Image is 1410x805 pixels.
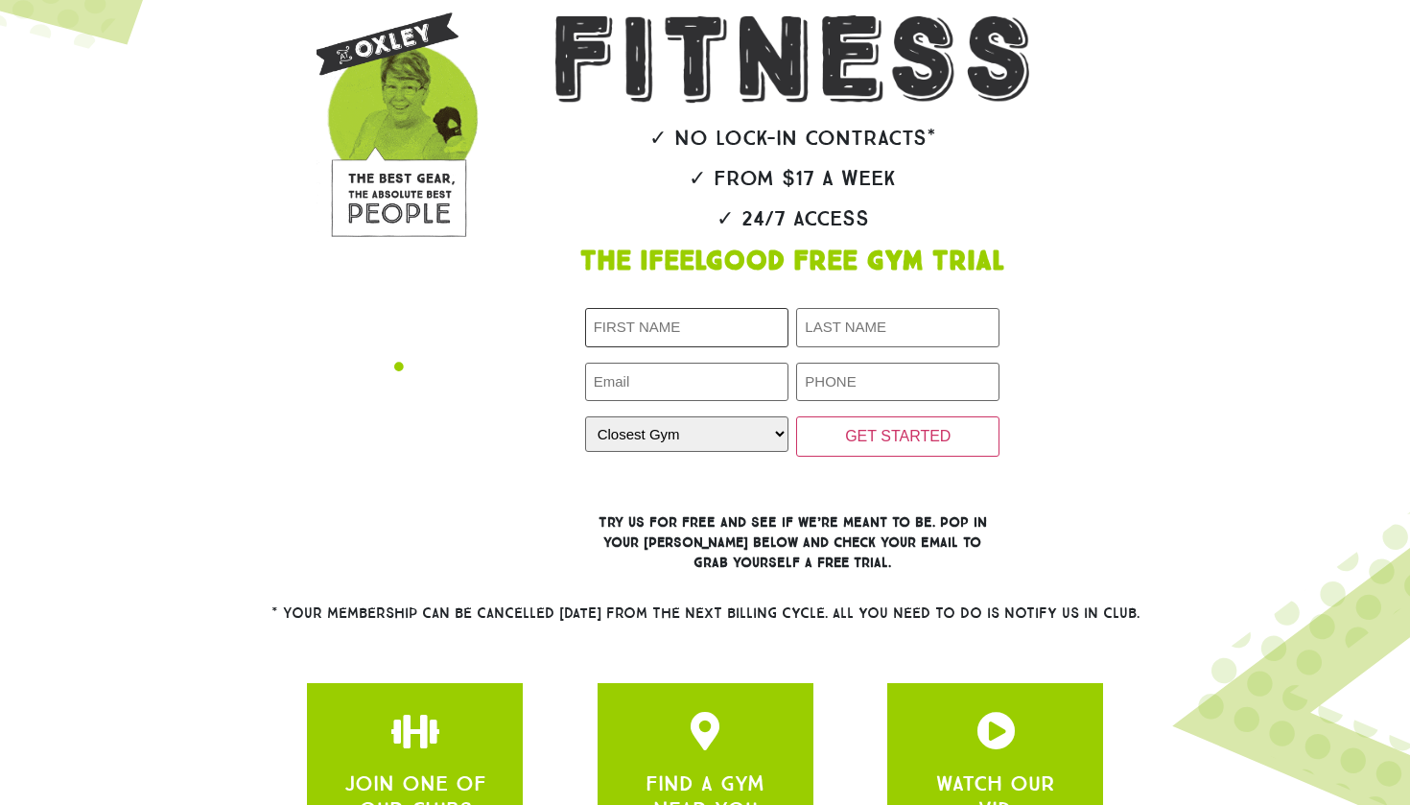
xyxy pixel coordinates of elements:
[796,363,999,402] input: PHONE
[976,712,1015,750] a: apbct__label_id__gravity_form
[496,208,1089,229] h2: ✓ 24/7 Access
[496,128,1089,149] h2: ✓ No lock-in contracts*
[585,512,1000,573] h3: Try us for free and see if we’re meant to be. Pop in your [PERSON_NAME] below and check your emai...
[396,712,435,750] a: apbct__label_id__gravity_form
[796,308,999,347] input: LAST NAME
[201,606,1209,621] h2: * Your membership can be cancelled [DATE] from the next billing cycle. All you need to do is noti...
[496,168,1089,189] h2: ✓ From $17 a week
[686,712,724,750] a: apbct__label_id__gravity_form
[496,249,1089,275] h1: The IfeelGood Free Gym Trial
[585,363,788,402] input: Email
[585,308,788,347] input: FIRST NAME
[796,416,999,457] input: GET STARTED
